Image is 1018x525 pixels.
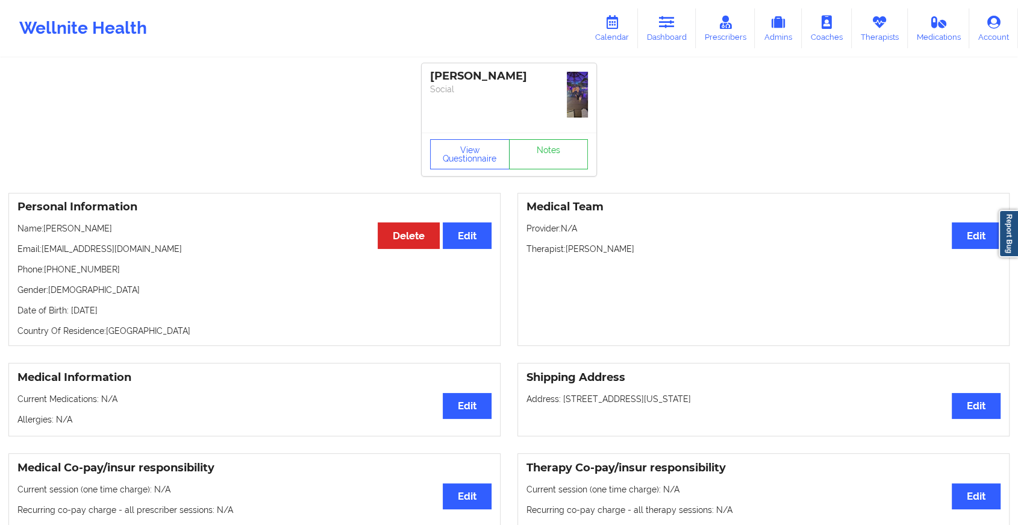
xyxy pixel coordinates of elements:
[378,222,440,248] button: Delete
[567,72,588,118] img: 34a58c27-820a-40c3-a6d0-aa92c44f7b6e_d3e49c2e-237e-457e-bf46-5c0fd51002820f09adbf-aceb-46f4-92f1-...
[17,325,492,337] p: Country Of Residence: [GEOGRAPHIC_DATA]
[17,263,492,275] p: Phone: [PHONE_NUMBER]
[638,8,696,48] a: Dashboard
[443,483,492,509] button: Edit
[430,83,588,95] p: Social
[509,139,589,169] a: Notes
[17,243,492,255] p: Email: [EMAIL_ADDRESS][DOMAIN_NAME]
[852,8,908,48] a: Therapists
[526,371,1001,385] h3: Shipping Address
[17,393,492,405] p: Current Medications: N/A
[526,483,1001,495] p: Current session (one time charge): N/A
[17,371,492,385] h3: Medical Information
[908,8,970,48] a: Medications
[430,139,510,169] button: View Questionnaire
[430,69,588,83] div: [PERSON_NAME]
[755,8,802,48] a: Admins
[802,8,852,48] a: Coaches
[696,8,755,48] a: Prescribers
[17,304,492,316] p: Date of Birth: [DATE]
[17,504,492,516] p: Recurring co-pay charge - all prescriber sessions : N/A
[526,243,1001,255] p: Therapist: [PERSON_NAME]
[526,200,1001,214] h3: Medical Team
[526,461,1001,475] h3: Therapy Co-pay/insur responsibility
[526,504,1001,516] p: Recurring co-pay charge - all therapy sessions : N/A
[17,413,492,426] p: Allergies: N/A
[17,461,492,475] h3: Medical Co-pay/insur responsibility
[526,222,1001,234] p: Provider: N/A
[17,200,492,214] h3: Personal Information
[586,8,638,48] a: Calendar
[952,393,1001,419] button: Edit
[17,284,492,296] p: Gender: [DEMOGRAPHIC_DATA]
[443,393,492,419] button: Edit
[443,222,492,248] button: Edit
[952,222,1001,248] button: Edit
[526,393,1001,405] p: Address: [STREET_ADDRESS][US_STATE]
[17,222,492,234] p: Name: [PERSON_NAME]
[952,483,1001,509] button: Edit
[17,483,492,495] p: Current session (one time charge): N/A
[969,8,1018,48] a: Account
[999,210,1018,257] a: Report Bug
